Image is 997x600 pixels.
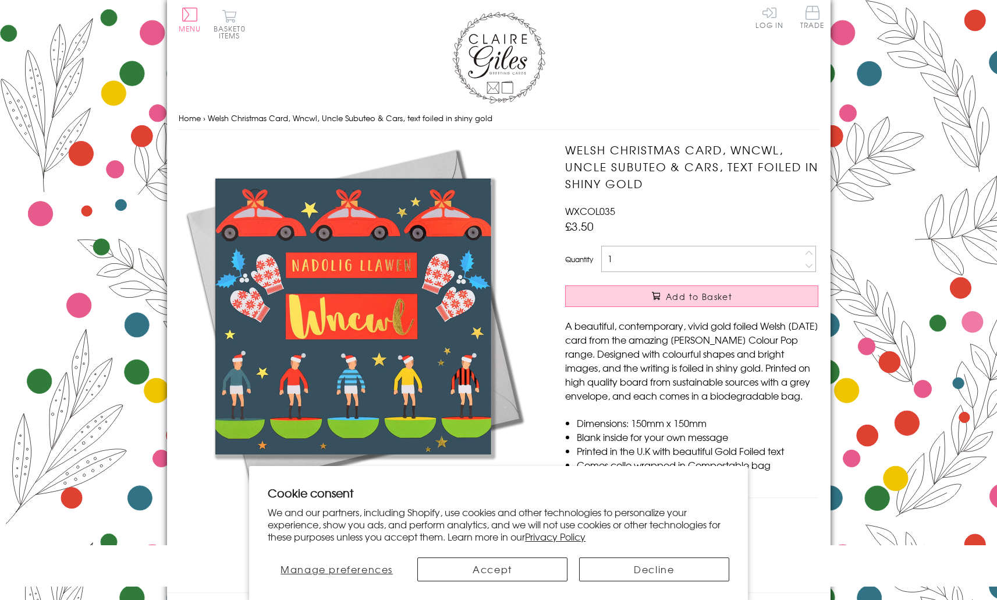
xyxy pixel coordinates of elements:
button: Decline [579,557,729,581]
p: A beautiful, contemporary, vivid gold foiled Welsh [DATE] card from the amazing [PERSON_NAME] Col... [565,319,818,403]
span: £3.50 [565,218,594,234]
li: Blank inside for your own message [577,430,818,444]
span: WXCOL035 [565,204,615,218]
span: Manage preferences [281,562,393,576]
img: Welsh Christmas Card, Wncwl, Uncle Subuteo & Cars, text foiled in shiny gold [179,142,528,491]
a: Home [179,112,201,123]
span: Add to Basket [666,291,732,302]
button: Add to Basket [565,285,818,307]
nav: breadcrumbs [179,107,819,130]
a: Trade [800,6,825,31]
li: Printed in the U.K with beautiful Gold Foiled text [577,444,818,458]
h1: Welsh Christmas Card, Wncwl, Uncle Subuteo & Cars, text foiled in shiny gold [565,142,818,192]
span: Welsh Christmas Card, Wncwl, Uncle Subuteo & Cars, text foiled in shiny gold [208,112,492,123]
li: Comes cello wrapped in Compostable bag [577,458,818,472]
button: Manage preferences [268,557,406,581]
label: Quantity [565,254,593,264]
li: Dimensions: 150mm x 150mm [577,416,818,430]
h2: Cookie consent [268,485,729,501]
span: Trade [800,6,825,29]
p: We and our partners, including Shopify, use cookies and other technologies to personalize your ex... [268,506,729,542]
span: 0 items [219,23,246,41]
a: Privacy Policy [525,530,586,543]
button: Basket0 items [214,9,246,39]
span: Menu [179,23,201,34]
img: Claire Giles Greetings Cards [452,12,545,104]
a: Log In [755,6,783,29]
button: Accept [417,557,567,581]
button: Menu [179,8,201,32]
span: › [203,112,205,123]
